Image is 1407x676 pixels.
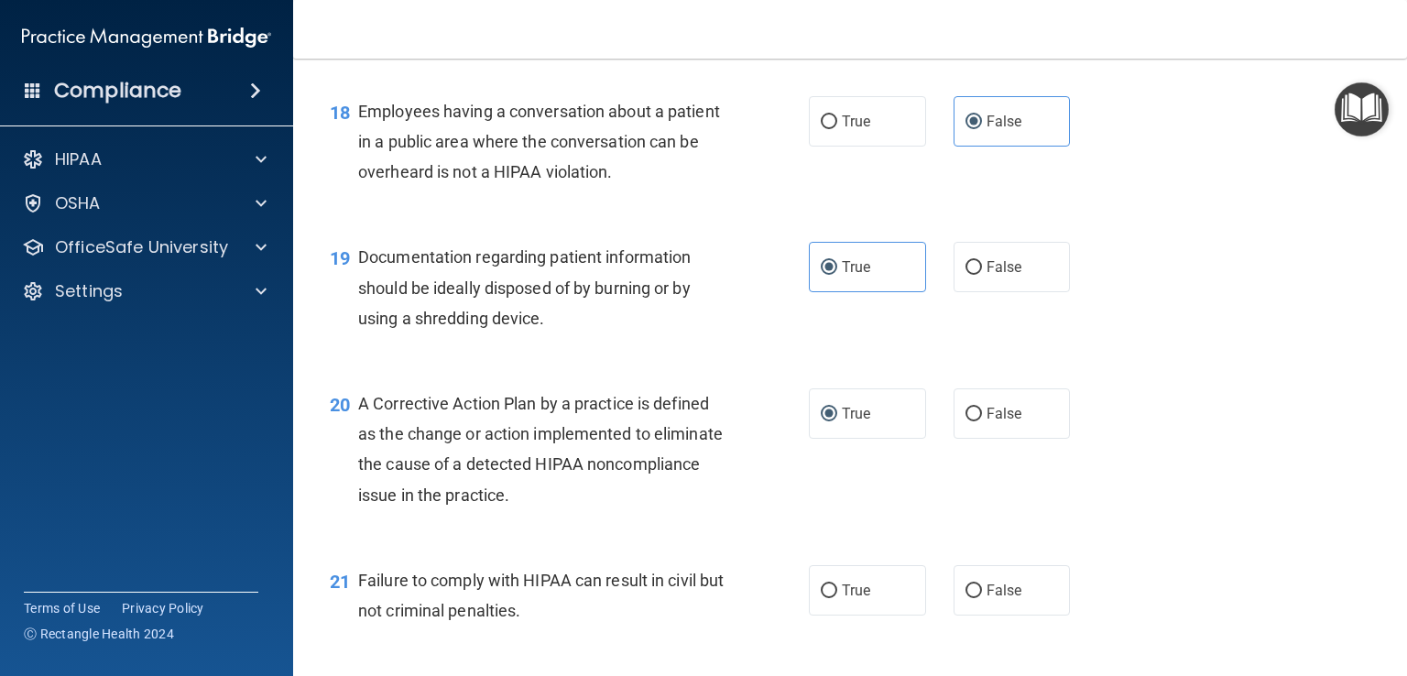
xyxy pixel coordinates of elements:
[821,261,837,275] input: True
[987,113,1022,130] span: False
[22,192,267,214] a: OSHA
[965,115,982,129] input: False
[842,113,870,130] span: True
[842,582,870,599] span: True
[330,247,350,269] span: 19
[842,258,870,276] span: True
[821,115,837,129] input: True
[55,236,228,258] p: OfficeSafe University
[821,584,837,598] input: True
[842,405,870,422] span: True
[55,192,101,214] p: OSHA
[965,584,982,598] input: False
[24,625,174,643] span: Ⓒ Rectangle Health 2024
[54,78,181,104] h4: Compliance
[1335,82,1389,136] button: Open Resource Center
[24,599,100,617] a: Terms of Use
[358,571,724,620] span: Failure to comply with HIPAA can result in civil but not criminal penalties.
[22,148,267,170] a: HIPAA
[987,258,1022,276] span: False
[358,394,723,505] span: A Corrective Action Plan by a practice is defined as the change or action implemented to eliminat...
[22,280,267,302] a: Settings
[358,102,720,181] span: Employees having a conversation about a patient in a public area where the conversation can be ov...
[55,280,123,302] p: Settings
[987,582,1022,599] span: False
[821,408,837,421] input: True
[330,394,350,416] span: 20
[330,102,350,124] span: 18
[22,236,267,258] a: OfficeSafe University
[987,405,1022,422] span: False
[965,408,982,421] input: False
[965,261,982,275] input: False
[330,571,350,593] span: 21
[358,247,691,327] span: Documentation regarding patient information should be ideally disposed of by burning or by using ...
[22,19,271,56] img: PMB logo
[122,599,204,617] a: Privacy Policy
[55,148,102,170] p: HIPAA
